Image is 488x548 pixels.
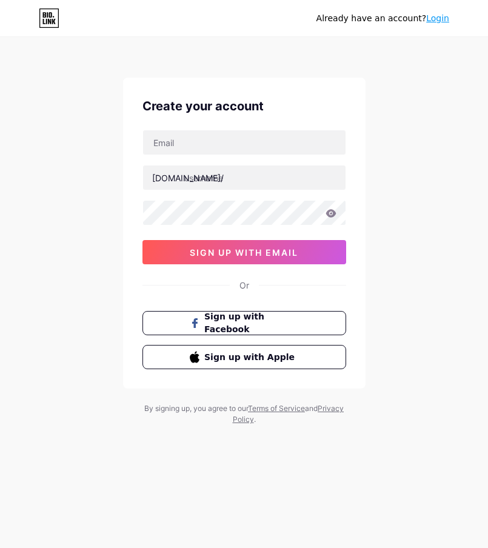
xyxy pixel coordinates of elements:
input: Email [143,130,346,155]
div: Or [239,279,249,292]
button: Sign up with Facebook [142,311,346,335]
div: By signing up, you agree to our and . [141,403,347,425]
a: Terms of Service [248,404,305,413]
div: Create your account [142,97,346,115]
a: Login [426,13,449,23]
span: sign up with email [190,247,298,258]
input: username [143,165,346,190]
span: Sign up with Facebook [204,310,298,336]
div: [DOMAIN_NAME]/ [152,172,224,184]
button: Sign up with Apple [142,345,346,369]
div: Already have an account? [316,12,449,25]
button: sign up with email [142,240,346,264]
span: Sign up with Apple [204,351,298,364]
